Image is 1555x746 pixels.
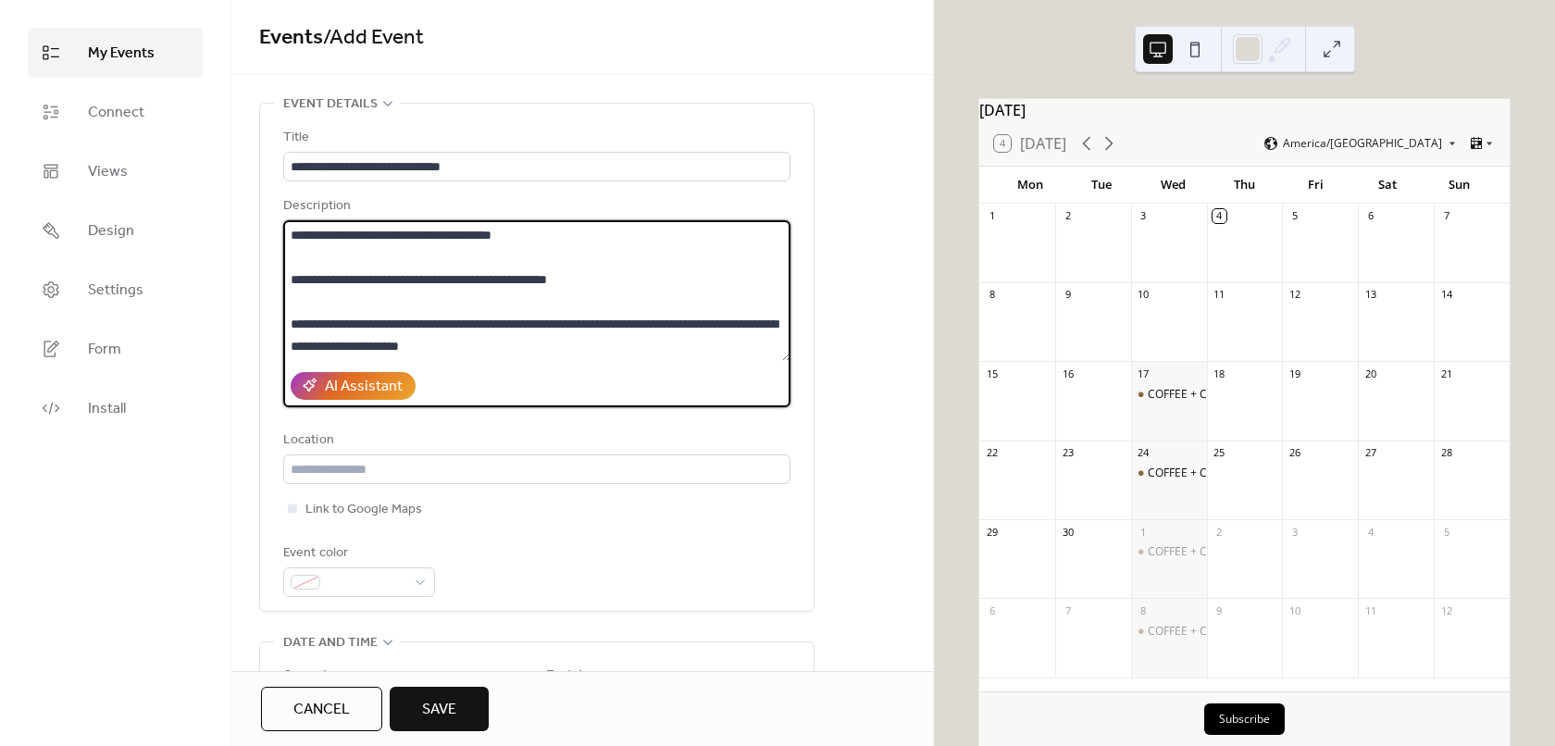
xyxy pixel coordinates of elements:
[422,699,456,721] span: Save
[1213,446,1226,460] div: 25
[1363,288,1377,302] div: 13
[390,687,489,731] button: Save
[1439,525,1453,539] div: 5
[28,146,203,196] a: Views
[979,99,1510,121] div: [DATE]
[283,195,787,218] div: Description
[88,339,121,361] span: Form
[88,102,144,124] span: Connect
[28,265,203,315] a: Settings
[546,665,604,688] div: End date
[1439,367,1453,380] div: 21
[1131,387,1207,403] div: COFFEE + CRAWLERS: Fall Edition
[1213,288,1226,302] div: 11
[325,376,403,398] div: AI Assistant
[88,398,126,420] span: Install
[1137,603,1151,617] div: 8
[1148,466,1317,481] div: COFFEE + CRAWLERS: Fall Edition
[1288,209,1301,223] div: 5
[283,632,378,654] span: Date and time
[1363,446,1377,460] div: 27
[1363,525,1377,539] div: 4
[1213,367,1226,380] div: 18
[1363,209,1377,223] div: 6
[1439,446,1453,460] div: 28
[1288,525,1301,539] div: 3
[1288,288,1301,302] div: 12
[1424,167,1495,204] div: Sun
[1209,167,1280,204] div: Thu
[1131,544,1207,560] div: COFFEE + CRAWLERS: Fall Edition
[1213,209,1226,223] div: 4
[305,499,422,521] span: Link to Google Maps
[1137,367,1151,380] div: 17
[1439,288,1453,302] div: 14
[1148,387,1317,403] div: COFFEE + CRAWLERS: Fall Edition
[323,18,424,58] span: / Add Event
[283,429,787,452] div: Location
[1363,603,1377,617] div: 11
[994,167,1065,204] div: Mon
[1131,466,1207,481] div: COFFEE + CRAWLERS: Fall Edition
[1204,703,1285,735] button: Subscribe
[1137,288,1151,302] div: 10
[1138,167,1209,204] div: Wed
[1288,367,1301,380] div: 19
[1288,603,1301,617] div: 10
[259,18,323,58] a: Events
[28,205,203,255] a: Design
[1061,525,1075,539] div: 30
[283,93,378,116] span: Event details
[291,372,416,400] button: AI Assistant
[1061,603,1075,617] div: 7
[985,525,999,539] div: 29
[1439,209,1453,223] div: 7
[283,665,348,688] div: Start date
[1213,603,1226,617] div: 9
[1148,624,1317,640] div: COFFEE + CRAWLERS: Fall Edition
[1061,367,1075,380] div: 16
[1148,544,1317,560] div: COFFEE + CRAWLERS: Fall Edition
[1363,367,1377,380] div: 20
[985,209,999,223] div: 1
[28,324,203,374] a: Form
[283,127,787,149] div: Title
[1351,167,1423,204] div: Sat
[88,43,155,65] span: My Events
[985,446,999,460] div: 22
[88,280,143,302] span: Settings
[88,161,128,183] span: Views
[28,28,203,78] a: My Events
[28,383,203,433] a: Install
[1283,138,1442,149] span: America/[GEOGRAPHIC_DATA]
[1131,624,1207,640] div: COFFEE + CRAWLERS: Fall Edition
[283,542,431,565] div: Event color
[1061,288,1075,302] div: 9
[985,288,999,302] div: 8
[1280,167,1351,204] div: Fri
[1061,209,1075,223] div: 2
[293,699,350,721] span: Cancel
[985,603,999,617] div: 6
[1439,603,1453,617] div: 12
[1061,446,1075,460] div: 23
[985,367,999,380] div: 15
[1288,446,1301,460] div: 26
[1213,525,1226,539] div: 2
[1137,525,1151,539] div: 1
[88,220,134,242] span: Design
[1137,209,1151,223] div: 3
[261,687,382,731] button: Cancel
[28,87,203,137] a: Connect
[1137,446,1151,460] div: 24
[1065,167,1137,204] div: Tue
